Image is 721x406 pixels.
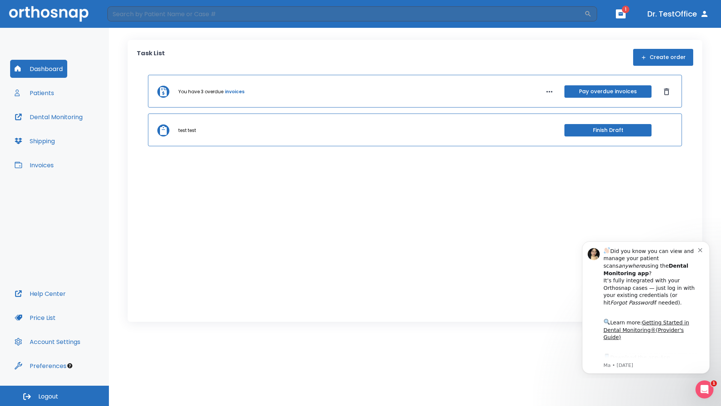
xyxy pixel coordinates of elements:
[564,124,652,136] button: Finish Draft
[178,88,223,95] p: You have 3 overdue
[695,380,713,398] iframe: Intercom live chat
[137,49,165,66] p: Task List
[10,84,59,102] button: Patients
[644,7,712,21] button: Dr. TestOffice
[633,49,693,66] button: Create order
[10,309,60,327] button: Price List
[10,285,70,303] button: Help Center
[127,12,133,18] button: Dismiss notification
[10,60,67,78] button: Dashboard
[225,88,244,95] a: invoices
[9,6,89,21] img: Orthosnap
[10,108,87,126] button: Dental Monitoring
[10,357,71,375] button: Preferences
[571,235,721,378] iframe: Intercom notifications message
[178,127,196,134] p: test test
[711,380,717,386] span: 1
[107,6,584,21] input: Search by Patient Name or Case #
[10,333,85,351] button: Account Settings
[10,156,58,174] button: Invoices
[622,6,629,13] span: 1
[564,85,652,98] button: Pay overdue invoices
[33,118,127,156] div: Download the app: | ​ Let us know if you need help getting started!
[10,132,59,150] button: Shipping
[33,120,100,133] a: App Store
[33,127,127,134] p: Message from Ma, sent 8w ago
[66,362,73,369] div: Tooltip anchor
[661,86,673,98] button: Dismiss
[38,392,58,401] span: Logout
